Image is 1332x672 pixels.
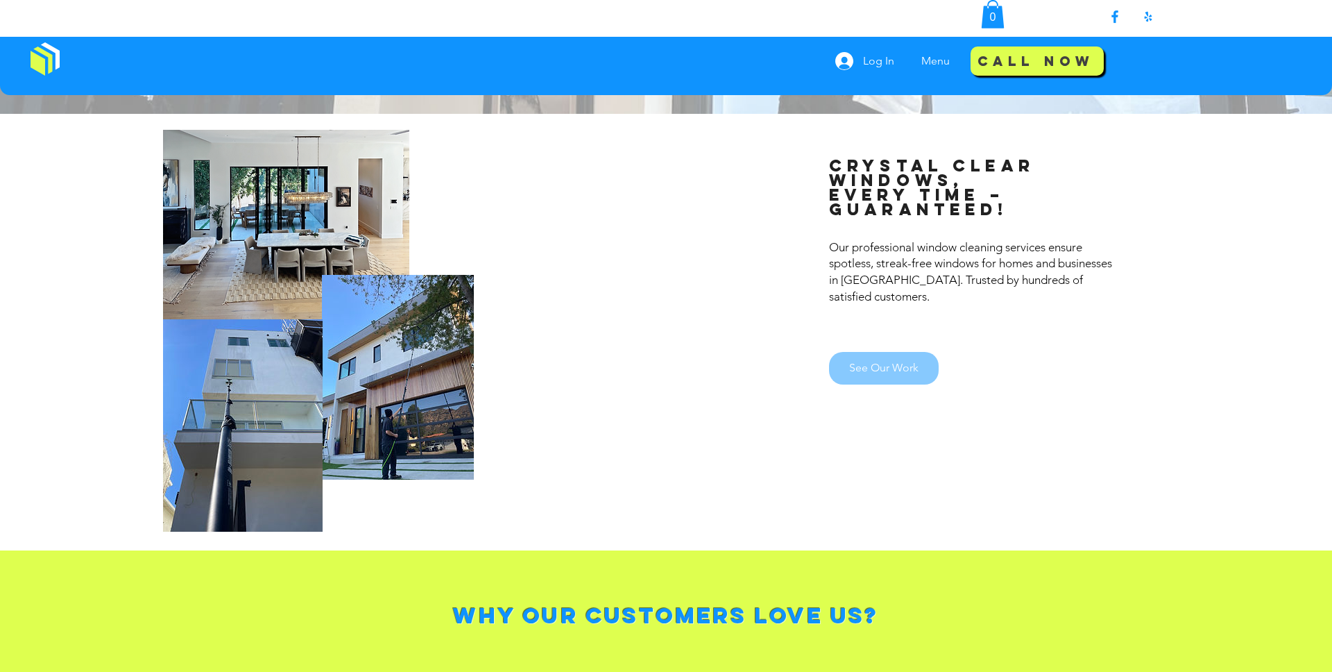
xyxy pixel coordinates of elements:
[829,155,1035,219] span: Crystal Clear Windows, Every Time – Guaranteed!
[1107,8,1156,25] ul: Social Bar
[31,42,60,76] img: Window Cleaning Budds, Affordable window cleaning services near me in Los Angeles
[990,10,996,23] text: 0
[163,319,323,532] img: residential window washing near me
[829,352,939,385] div: See Our Work
[911,44,964,78] div: Menu
[1107,8,1123,25] img: Facebook
[911,44,964,78] nav: Site
[1140,8,1156,25] img: Yelp!
[849,360,919,376] span: See Our Work
[322,275,474,480] img: window cleaning services near me
[858,53,899,69] span: Log In
[453,602,878,630] span: Why our customers love us?
[977,51,1095,70] span: Call Now
[971,45,1104,76] a: Call Now
[914,44,957,78] p: Menu
[826,48,904,74] button: Log In
[1143,612,1332,672] iframe: Wix Chat
[163,130,409,335] img: window washers near me residential
[829,240,1112,303] span: Our professional window cleaning services ensure spotless, streak-free windows for homes and busi...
